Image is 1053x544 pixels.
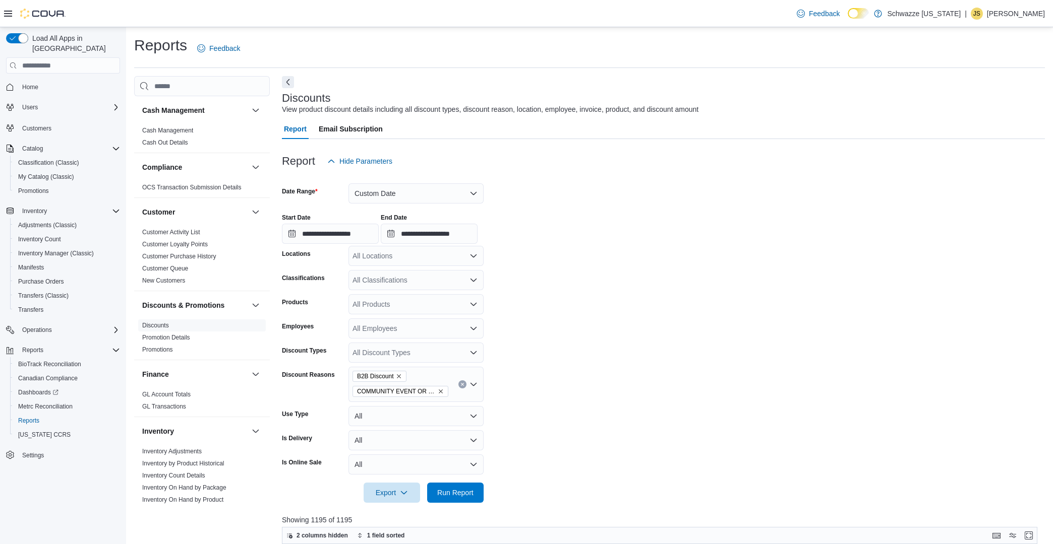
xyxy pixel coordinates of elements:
[18,402,73,411] span: Metrc Reconciliation
[282,104,698,115] div: View product discount details including all discount types, discount reason, location, employee, ...
[18,159,79,167] span: Classification (Classic)
[14,386,120,398] span: Dashboards
[142,265,188,272] a: Customer Queue
[142,252,216,260] span: Customer Purchase History
[250,368,262,380] button: Finance
[793,4,844,24] a: Feedback
[282,434,312,442] label: Is Delivery
[142,105,205,115] h3: Cash Management
[470,324,478,332] button: Open list of options
[990,529,1003,541] button: Keyboard shortcuts
[250,206,262,218] button: Customer
[142,460,224,467] a: Inventory by Product Historical
[142,183,242,191] span: OCS Transaction Submission Details
[142,346,173,353] a: Promotions
[282,76,294,88] button: Next
[14,304,47,316] a: Transfers
[2,120,124,135] button: Customers
[142,277,185,285] span: New Customers
[18,306,43,314] span: Transfers
[282,187,318,195] label: Date Range
[14,415,43,427] a: Reports
[14,400,120,413] span: Metrc Reconciliation
[18,292,69,300] span: Transfers (Classic)
[18,249,94,257] span: Inventory Manager (Classic)
[142,496,223,503] a: Inventory On Hand by Product
[2,323,124,337] button: Operations
[14,261,48,274] a: Manifests
[18,205,51,217] button: Inventory
[282,224,379,244] input: Press the down key to open a popover containing a calendar.
[282,529,352,541] button: 2 columns hidden
[250,104,262,116] button: Cash Management
[470,252,478,260] button: Open list of options
[14,233,65,245] a: Inventory Count
[470,349,478,357] button: Open list of options
[250,161,262,173] button: Compliance
[142,459,224,467] span: Inventory by Product Historical
[14,171,78,183] a: My Catalog (Classic)
[282,347,326,355] label: Discount Types
[142,105,248,115] button: Cash Management
[142,484,226,492] span: Inventory On Hand by Package
[14,171,120,183] span: My Catalog (Classic)
[339,156,392,166] span: Hide Parameters
[142,447,202,455] span: Inventory Adjustments
[10,232,124,246] button: Inventory Count
[364,483,420,503] button: Export
[282,458,322,466] label: Is Online Sale
[10,371,124,385] button: Canadian Compliance
[18,81,42,93] a: Home
[18,344,47,356] button: Reports
[142,334,190,341] a: Promotion Details
[18,143,120,155] span: Catalog
[142,253,216,260] a: Customer Purchase History
[14,185,120,197] span: Promotions
[14,304,120,316] span: Transfers
[282,298,308,306] label: Products
[14,372,120,384] span: Canadian Compliance
[142,321,169,329] span: Discounts
[14,185,53,197] a: Promotions
[142,240,208,248] span: Customer Loyalty Points
[250,299,262,311] button: Discounts & Promotions
[282,155,315,167] h3: Report
[427,483,484,503] button: Run Report
[142,162,182,172] h3: Compliance
[193,38,244,58] a: Feedback
[18,221,77,229] span: Adjustments (Classic)
[142,426,174,436] h3: Inventory
[10,428,124,442] button: [US_STATE] CCRS
[396,373,402,379] button: Remove B2B Discount from selection in this group
[142,484,226,491] a: Inventory On Hand by Package
[142,426,248,436] button: Inventory
[10,260,124,275] button: Manifests
[142,207,175,217] h3: Customer
[18,388,58,396] span: Dashboards
[18,81,120,93] span: Home
[319,119,383,139] span: Email Subscription
[22,103,38,111] span: Users
[282,515,1045,525] p: Showing 1195 of 1195
[353,529,409,541] button: 1 field sorted
[2,204,124,218] button: Inventory
[458,380,466,388] button: Clear input
[10,275,124,289] button: Purchase Orders
[18,263,44,271] span: Manifests
[134,181,270,197] div: Compliance
[2,343,124,357] button: Reports
[381,214,407,222] label: End Date
[142,472,205,479] a: Inventory Count Details
[14,358,120,370] span: BioTrack Reconciliation
[14,219,81,231] a: Adjustments (Classic)
[10,184,124,198] button: Promotions
[14,400,77,413] a: Metrc Reconciliation
[1007,529,1019,541] button: Display options
[142,390,191,398] span: GL Account Totals
[470,300,478,308] button: Open list of options
[282,322,314,330] label: Employees
[470,380,478,388] button: Open list of options
[142,496,223,504] span: Inventory On Hand by Product
[18,101,42,113] button: Users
